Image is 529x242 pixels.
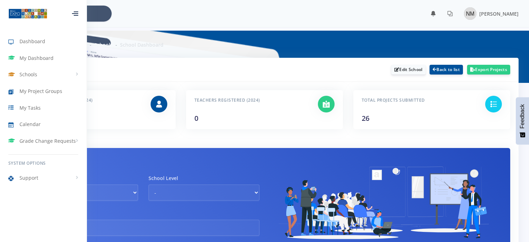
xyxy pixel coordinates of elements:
[19,174,38,181] span: Support
[27,156,259,165] h6: School Information
[19,104,41,111] span: My Tasks
[362,96,475,105] h6: Total Projects Submitted
[391,65,426,75] a: Edit School
[94,41,113,48] a: Schools
[194,96,307,105] h6: Teachers Registered (2024)
[8,160,78,166] h6: System Options
[19,38,45,45] span: Dashboard
[516,97,529,145] button: Feedback - Show survey
[113,41,163,48] li: School Dashboard
[19,71,37,78] span: Schools
[362,114,369,123] span: 26
[464,7,476,20] img: Image placeholder
[430,65,463,75] a: Back to list
[8,8,47,19] img: ...
[19,120,41,128] span: Calendar
[19,65,343,74] h3: Leeuwenhof Akademie
[19,137,76,145] span: Grade Change Requests
[149,174,178,182] label: School Level
[81,41,163,48] nav: breadcrumb
[19,54,54,62] span: My Dashboard
[19,87,62,95] span: My Project Groups
[479,10,519,17] span: [PERSON_NAME]
[194,114,198,123] span: 0
[519,104,526,128] span: Feedback
[467,65,510,75] button: Export Projects
[458,6,519,21] a: Image placeholder [PERSON_NAME]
